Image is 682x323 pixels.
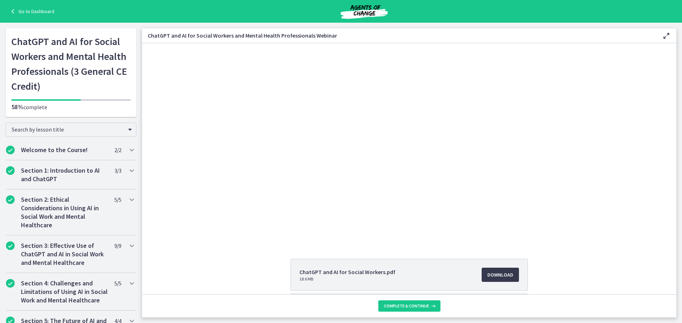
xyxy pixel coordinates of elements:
[321,3,407,20] img: Agents of Change
[21,241,108,267] h2: Section 3: Effective Use of ChatGPT and AI in Social Work and Mental Healthcare
[6,146,15,154] i: Completed
[21,195,108,229] h2: Section 2: Ethical Considerations in Using AI in Social Work and Mental Healthcare
[114,279,121,288] span: 5 / 5
[378,300,440,312] button: Complete & continue
[6,195,15,204] i: Completed
[11,103,23,111] span: 58%
[148,31,651,40] h3: ChatGPT and AI for Social Workers and Mental Health Professionals Webinar
[21,279,108,305] h2: Section 4: Challenges and Limitations of Using AI in Social Work and Mental Healthcare
[114,146,121,154] span: 2 / 2
[6,279,15,288] i: Completed
[6,166,15,175] i: Completed
[6,241,15,250] i: Completed
[21,166,108,183] h2: Section 1: Introduction to AI and ChatGPT
[6,123,136,137] div: Search by lesson title
[114,241,121,250] span: 9 / 9
[384,303,429,309] span: Complete & continue
[9,7,54,16] a: Go to Dashboard
[142,43,676,243] iframe: Video Lesson
[12,126,125,133] span: Search by lesson title
[299,276,395,282] span: 18.6 MB
[21,146,108,154] h2: Welcome to the Course!
[114,195,121,204] span: 5 / 5
[11,34,131,94] h1: ChatGPT and AI for Social Workers and Mental Health Professionals (3 General CE Credit)
[299,268,395,276] span: ChatGPT and AI for Social Workers.pdf
[487,271,513,279] span: Download
[482,268,519,282] a: Download
[114,166,121,175] span: 3 / 3
[11,103,131,111] p: complete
